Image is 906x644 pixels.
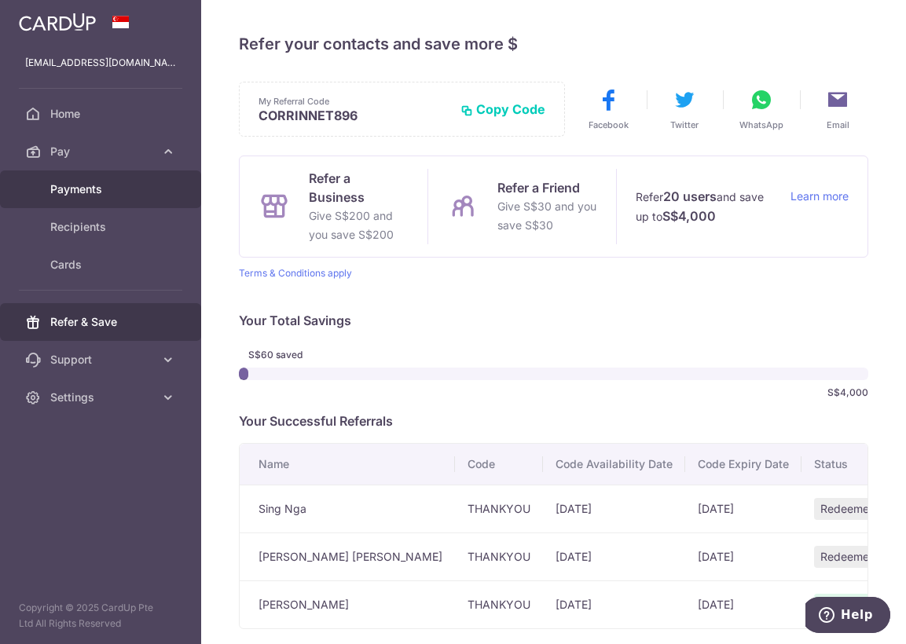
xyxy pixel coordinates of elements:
p: My Referral Code [259,95,448,108]
span: Help [35,11,68,25]
button: Facebook [562,87,655,131]
p: Refer a Business [309,169,409,207]
span: Facebook [589,119,629,131]
th: Status [801,444,901,485]
td: Sing Nga [240,485,455,532]
th: Name [240,444,455,485]
span: Available [814,594,873,616]
iframe: Opens a widget where you can find more information [805,597,890,636]
td: THANKYOU [455,485,543,532]
span: Home [50,106,154,122]
th: Code Availability Date [543,444,685,485]
span: Support [50,352,154,368]
span: Twitter [670,119,699,131]
span: S$4,000 [827,386,868,399]
span: Settings [50,390,154,405]
p: Give S$200 and you save S$200 [309,207,409,244]
span: Redeemed [814,498,882,520]
td: [DATE] [685,580,801,628]
td: THANKYOU [455,580,543,628]
span: Redeemed [814,546,882,568]
td: [DATE] [685,532,801,580]
button: Email [791,87,884,131]
td: [DATE] [543,485,685,532]
span: S$60 saved [248,349,330,361]
button: Twitter [638,87,731,131]
p: Give S$30 and you save S$30 [497,197,597,235]
p: [EMAIL_ADDRESS][DOMAIN_NAME] [25,55,176,71]
strong: 20 users [663,187,717,206]
span: Payments [50,181,154,197]
td: [DATE] [543,532,685,580]
p: Refer a Friend [497,178,597,197]
p: Your Total Savings [239,311,868,330]
span: Refer & Save [50,314,154,330]
p: Your Successful Referrals [239,412,868,430]
strong: S$4,000 [662,207,716,225]
td: [PERSON_NAME] [PERSON_NAME] [240,532,455,580]
span: Cards [50,257,154,273]
td: [DATE] [685,485,801,532]
span: Email [827,119,849,131]
th: Code Expiry Date [685,444,801,485]
a: Learn more [790,187,849,226]
p: CORRINNET896 [259,108,448,123]
a: Terms & Conditions apply [239,267,352,279]
td: [PERSON_NAME] [240,580,455,628]
td: [DATE] [543,580,685,628]
th: Code [455,444,543,485]
img: CardUp [19,13,96,31]
p: Refer and save up to [636,187,778,226]
span: WhatsApp [739,119,783,131]
button: WhatsApp [715,87,808,131]
span: Pay [50,144,154,159]
span: Recipients [50,219,154,235]
h4: Refer your contacts and save more $ [239,31,868,57]
td: THANKYOU [455,532,543,580]
button: Copy Code [460,101,545,117]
